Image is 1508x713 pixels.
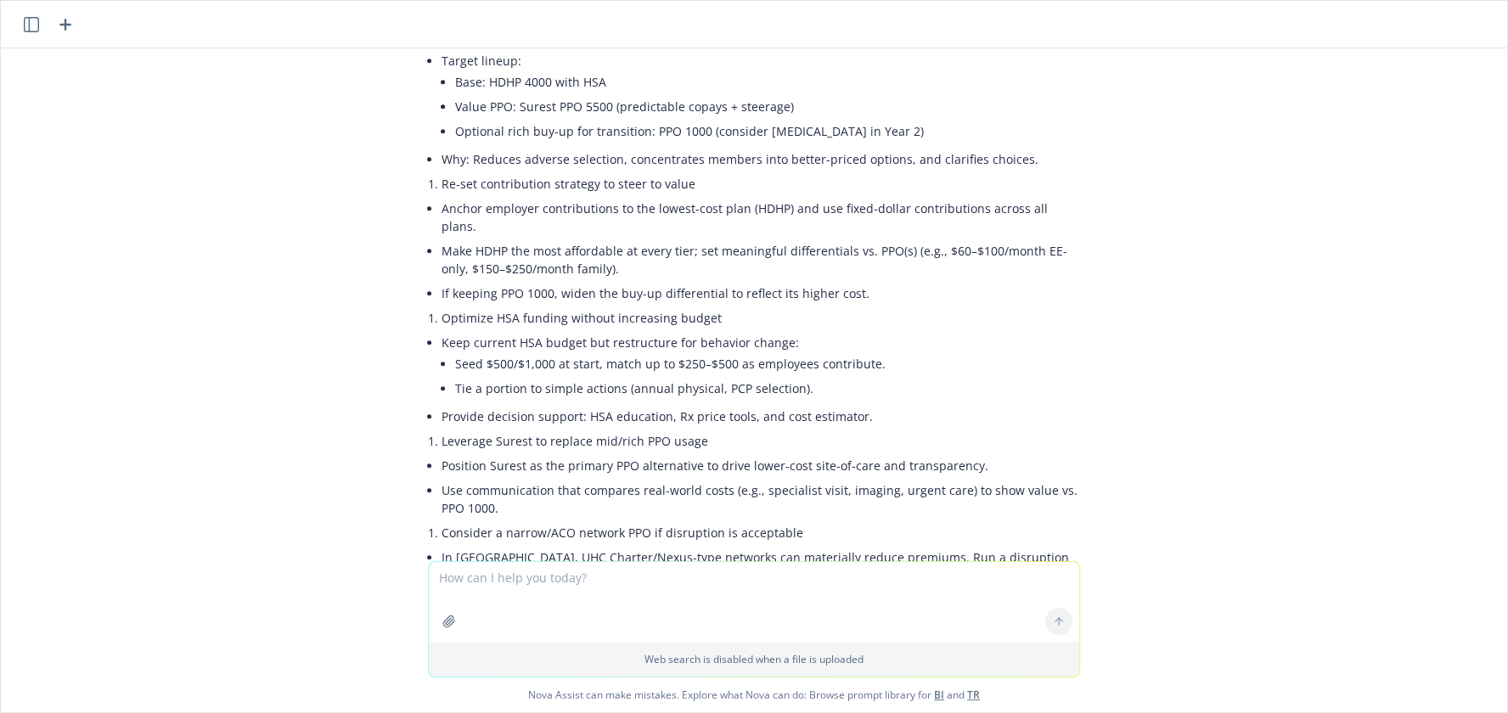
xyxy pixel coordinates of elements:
a: BI [934,688,944,702]
span: Nova Assist can make mistakes. Explore what Nova can do: Browse prompt library for and [8,677,1500,712]
li: Optimize HSA funding without increasing budget [442,306,1080,330]
li: Consider a narrow/ACO network PPO if disruption is acceptable [442,520,1080,545]
li: Tie a portion to simple actions (annual physical, PCP selection). [455,376,1080,401]
li: Target lineup: [442,48,1080,147]
li: Leverage Surest to replace mid/rich PPO usage [442,429,1080,453]
li: Re-set contribution strategy to steer to value [442,171,1080,196]
li: Keep current HSA budget but restructure for behavior change: [442,330,1080,404]
li: Make HDHP the most affordable at every tier; set meaningful differentials vs. PPO(s) (e.g., $60–$... [442,239,1080,281]
li: Use communication that compares real-world costs (e.g., specialist visit, imaging, urgent care) t... [442,478,1080,520]
p: Web search is disabled when a file is uploaded [439,652,1069,666]
li: Position Surest as the primary PPO alternative to drive lower-cost site-of-care and transparency. [442,453,1080,478]
li: In [GEOGRAPHIC_DATA], UHC Charter/Nexus-type networks can materially reduce premiums. Run a disru... [442,545,1080,587]
li: Base: HDHP 4000 with HSA [455,70,1080,94]
li: Provide decision support: HSA education, Rx price tools, and cost estimator. [442,404,1080,429]
li: Optional rich buy-up for transition: PPO 1000 (consider [MEDICAL_DATA] in Year 2) [455,119,1080,143]
li: Anchor employer contributions to the lowest-cost plan (HDHP) and use fixed-dollar contributions a... [442,196,1080,239]
li: Value PPO: Surest PPO 5500 (predictable copays + steerage) [455,94,1080,119]
li: Seed $500/$1,000 at start, match up to $250–$500 as employees contribute. [455,351,1080,376]
li: Why: Reduces adverse selection, concentrates members into better-priced options, and clarifies ch... [442,147,1080,171]
li: If keeping PPO 1000, widen the buy-up differential to reflect its higher cost. [442,281,1080,306]
a: TR [967,688,980,702]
